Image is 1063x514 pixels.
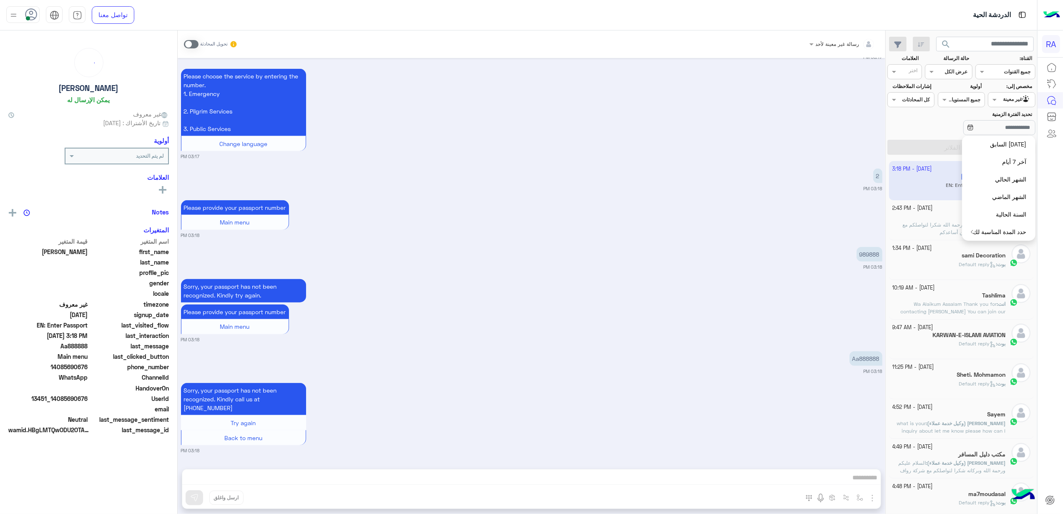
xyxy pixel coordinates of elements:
span: timezone [90,300,169,309]
span: last_message [90,342,169,350]
div: loading... [77,50,101,75]
button: آخر 7 أيام [962,153,1035,171]
span: 0 [8,415,88,424]
span: بوت [997,261,1005,267]
img: defaultAdmin.png [1012,403,1030,422]
small: 03:18 PM [181,447,200,454]
img: WhatsApp [1010,259,1018,267]
h5: Sayem [987,411,1005,418]
b: : [996,380,1005,387]
small: تحويل المحادثة [200,41,228,48]
span: Wa Alaikum Assalam Thank you for contacting Rawaf Mina You can join our official WhatsApp group t... [895,301,1005,330]
h5: Tashlima [982,292,1005,299]
h5: مكتب دليل المسافر [958,451,1005,458]
small: [DATE] - 10:19 AM [892,284,935,292]
span: null [8,405,88,413]
img: add [9,209,16,217]
h5: sami Decoration [962,252,1005,259]
span: profile_pic [90,268,169,277]
span: Default reply [959,340,996,347]
small: [DATE] - 4:48 PM [892,483,933,491]
div: RA [1042,35,1060,53]
small: 03:18 PM [181,232,200,239]
span: Default reply [959,380,996,387]
span: 13451_14085690676 [8,394,88,403]
span: Main menu [220,219,250,226]
small: [DATE] - 2:43 PM [892,204,933,212]
span: Reza [8,247,88,256]
span: وعليكم السلام ورحمة الله شكرا لتواصلكم مع رواف منى كيف ممكن أساعدكم [902,222,1005,235]
span: null [8,279,88,287]
span: wamid.HBgLMTQwODU2OTA2NzYVAgASGBQzQUI2RDdDN0Q0Qzk0QjYzNDA4MQA= [8,426,92,434]
span: Aa888888 [8,342,88,350]
p: 1/10/2025, 3:18 PM [873,169,882,183]
span: بوت [997,499,1005,506]
label: إشارات الملاحظات [888,83,931,90]
small: [DATE] - 4:52 PM [892,403,933,411]
span: gender [90,279,169,287]
span: [PERSON_NAME] (وكيل خدمة عملاء) [927,460,1005,466]
small: 03:17 PM [181,153,200,160]
span: 2 [8,373,88,382]
label: أولوية [939,83,982,90]
button: ارسل واغلق [209,491,244,505]
span: السلام عليكم ورحمة الله وبركاته شكرا لتواصلكم مع شركة رواف منى لخدمات الحجاج كيف يمكنني مساعدتكم؟ [898,460,1005,481]
span: last_interaction [90,331,169,340]
p: 1/10/2025, 3:17 PM [181,69,306,136]
small: [DATE] - 1:34 PM [892,244,932,252]
b: لم يتم التحديد [136,153,164,159]
span: 2025-10-01T12:18:53.994Z [8,331,88,340]
label: العلامات [888,55,919,62]
img: notes [23,209,30,216]
span: اسم المتغير [90,237,169,246]
b: : [996,261,1005,267]
small: 03:18 PM [181,336,200,343]
span: search [941,39,951,49]
img: WhatsApp [1010,298,1018,307]
span: UserId [90,394,169,403]
span: HandoverOn [90,384,169,393]
img: open [971,230,973,234]
span: last_name [90,258,169,267]
img: WhatsApp [1010,457,1018,466]
a: tab [69,6,85,24]
span: ChannelId [90,373,169,382]
label: حالة الرسالة [926,55,969,62]
span: Change language [219,140,267,147]
a: تواصل معنا [92,6,134,24]
b: : [996,499,1005,506]
h6: أولوية [154,137,169,144]
img: tab [1017,10,1028,20]
button: [DATE] السابق [962,136,1035,153]
img: defaultAdmin.png [1012,443,1030,462]
p: 1/10/2025, 3:18 PM [181,279,306,302]
img: defaultAdmin.png [1012,284,1030,303]
span: last_visited_flow [90,321,169,330]
span: غير معروف [133,110,169,118]
p: 1/10/2025, 3:18 PM [181,383,306,415]
small: [DATE] - 11:25 PM [892,363,934,371]
span: last_message_sentiment [90,415,169,424]
img: defaultAdmin.png [1012,244,1030,263]
label: القناة: [977,55,1033,62]
span: email [90,405,169,413]
span: Main menu [8,352,88,361]
span: Default reply [959,499,996,506]
h6: Notes [152,208,169,216]
p: 1/10/2025, 3:18 PM [857,247,882,262]
button: search [936,37,957,55]
img: WhatsApp [1010,418,1018,426]
span: 14085690676 [8,363,88,371]
small: 03:18 PM [864,264,882,270]
h6: المتغيرات [143,226,169,234]
small: 03:18 PM [864,368,882,375]
img: profile [8,10,19,20]
span: null [8,384,88,393]
span: انت [998,301,1005,307]
img: tab [50,10,59,20]
img: defaultAdmin.png [1012,324,1030,343]
p: 1/10/2025, 3:18 PM [181,200,289,215]
span: تاريخ الأشتراك : [DATE] [103,118,161,127]
span: Default reply [959,261,996,267]
b: : [996,340,1005,347]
